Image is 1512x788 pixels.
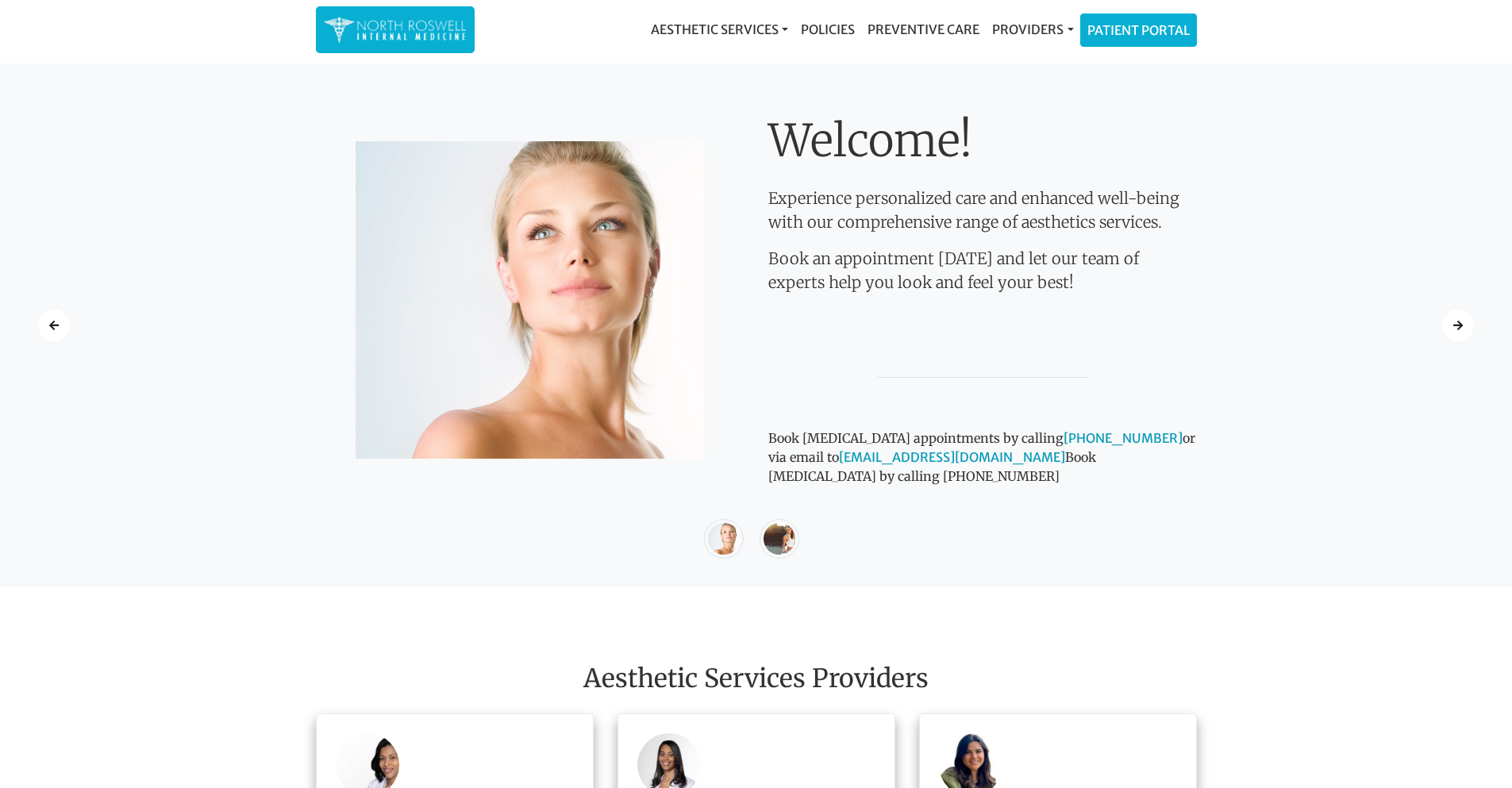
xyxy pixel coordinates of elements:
[324,14,467,45] img: North Roswell Internal Medicine
[644,13,794,45] a: Aesthetic Services
[768,247,1197,294] p: Book an appointment [DATE] and let our team of experts help you look and feel your best!
[839,449,1065,465] a: [EMAIL_ADDRESS][DOMAIN_NAME]
[316,663,1197,694] h2: Aesthetic Services Providers
[986,13,1079,45] a: Providers
[1081,14,1196,46] a: Patient Portal
[768,114,1197,486] div: Book [MEDICAL_DATA] appointments by calling or via email to Book [MEDICAL_DATA] by calling [PHONE...
[768,114,1197,167] h1: Welcome!
[1064,430,1183,446] a: [PHONE_NUMBER]
[768,186,1197,234] p: Experience personalized care and enhanced well-being with our comprehensive range of aesthetics s...
[794,13,861,45] a: Policies
[861,13,986,45] a: Preventive Care
[356,141,705,459] img: Image Description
